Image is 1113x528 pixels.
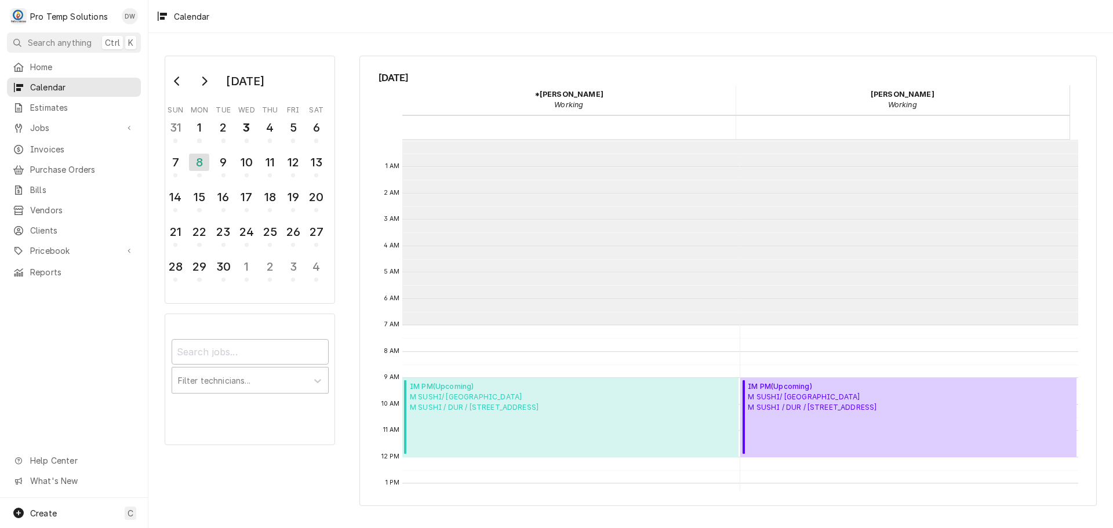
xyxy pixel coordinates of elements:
[305,101,328,115] th: Saturday
[214,154,232,171] div: 9
[30,454,134,467] span: Help Center
[410,381,539,392] span: IM PM ( Upcoming )
[410,392,539,413] span: M SUSHI/ [GEOGRAPHIC_DATA] M SUSHI / DUR / [STREET_ADDRESS]
[307,119,325,136] div: 6
[381,241,403,250] span: 4 AM
[214,188,232,206] div: 16
[307,154,325,171] div: 13
[307,258,325,275] div: 4
[122,8,138,24] div: DW
[7,221,141,240] a: Clients
[30,508,57,518] span: Create
[740,378,1077,457] div: IM PM(Upcoming)M SUSHI/ [GEOGRAPHIC_DATA]M SUSHI / DUR / [STREET_ADDRESS]
[166,188,184,206] div: 14
[7,241,141,260] a: Go to Pricebook
[379,70,1078,85] span: [DATE]
[381,188,403,198] span: 2 AM
[7,180,141,199] a: Bills
[190,119,208,136] div: 1
[381,373,403,382] span: 9 AM
[7,471,141,490] a: Go to What's New
[238,223,256,241] div: 24
[7,451,141,470] a: Go to Help Center
[30,163,135,176] span: Purchase Orders
[381,214,403,224] span: 3 AM
[261,119,279,136] div: 4
[7,57,141,77] a: Home
[381,294,403,303] span: 6 AM
[534,90,603,99] strong: *[PERSON_NAME]
[748,381,876,392] span: IM PM ( Upcoming )
[30,245,118,257] span: Pricebook
[307,188,325,206] div: 20
[189,154,209,171] div: 8
[238,258,256,275] div: 1
[165,56,335,304] div: Calendar Day Picker
[172,339,329,365] input: Search jobs...
[359,56,1097,506] div: Calendar Calendar
[7,140,141,159] a: Invoices
[554,100,583,109] em: Working
[187,101,212,115] th: Monday
[284,188,302,206] div: 19
[383,478,403,487] span: 1 PM
[7,201,141,220] a: Vendors
[30,266,135,278] span: Reports
[284,223,302,241] div: 26
[10,8,27,24] div: Pro Temp Solutions's Avatar
[30,204,135,216] span: Vendors
[383,162,403,171] span: 1 AM
[284,258,302,275] div: 3
[261,188,279,206] div: 18
[381,267,403,276] span: 5 AM
[30,101,135,114] span: Estimates
[128,507,133,519] span: C
[165,314,335,445] div: Calendar Filters
[740,378,1077,457] div: [Service] IM PM M SUSHI/ DURHAM M SUSHI / DUR / 311 Holland St, Durham, NC 27701 ID: 090125-01IMP...
[166,154,184,171] div: 7
[105,37,120,49] span: Ctrl
[736,85,1070,114] div: Dakota Williams - Working
[238,154,256,171] div: 10
[214,258,232,275] div: 30
[30,61,135,73] span: Home
[284,154,302,171] div: 12
[166,119,184,136] div: 31
[381,320,403,329] span: 7 AM
[7,118,141,137] a: Go to Jobs
[261,154,279,171] div: 11
[30,184,135,196] span: Bills
[379,452,403,461] span: 12 PM
[128,37,133,49] span: K
[7,263,141,282] a: Reports
[871,90,934,99] strong: [PERSON_NAME]
[166,223,184,241] div: 21
[284,119,302,136] div: 5
[402,378,739,457] div: [Service] IM PM M SUSHI/ DURHAM M SUSHI / DUR / 311 Holland St, Durham, NC 27701 ID: 090125-01IMP...
[30,81,135,93] span: Calendar
[30,10,108,23] div: Pro Temp Solutions
[122,8,138,24] div: Dana Williams's Avatar
[192,72,216,90] button: Go to next month
[222,71,268,91] div: [DATE]
[30,143,135,155] span: Invoices
[261,223,279,241] div: 25
[166,72,189,90] button: Go to previous month
[214,119,232,136] div: 2
[888,100,917,109] em: Working
[190,223,208,241] div: 22
[380,425,403,435] span: 11 AM
[214,223,232,241] div: 23
[307,223,325,241] div: 27
[164,101,187,115] th: Sunday
[402,378,739,457] div: IM PM(Upcoming)M SUSHI/ [GEOGRAPHIC_DATA]M SUSHI / DUR / [STREET_ADDRESS]
[30,475,134,487] span: What's New
[190,188,208,206] div: 15
[10,8,27,24] div: P
[282,101,305,115] th: Friday
[238,188,256,206] div: 17
[30,122,118,134] span: Jobs
[166,258,184,275] div: 28
[261,258,279,275] div: 2
[238,119,256,136] div: 3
